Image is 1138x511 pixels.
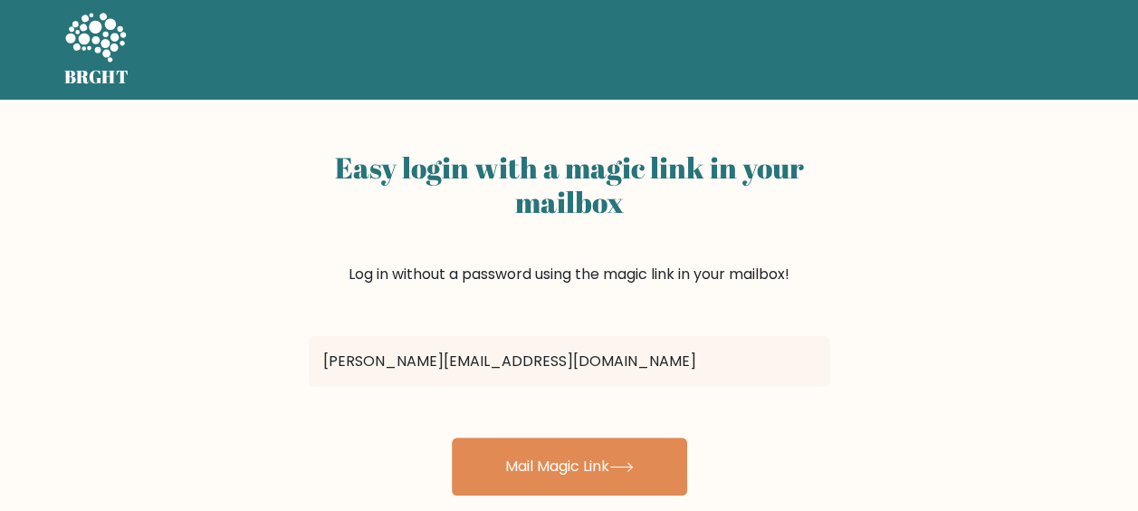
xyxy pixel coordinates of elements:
[64,66,129,88] h5: BRGHT
[452,438,687,496] button: Mail Magic Link
[309,150,830,220] h2: Easy login with a magic link in your mailbox
[309,143,830,329] div: Log in without a password using the magic link in your mailbox!
[309,336,830,387] input: Email
[64,7,129,92] a: BRGHT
